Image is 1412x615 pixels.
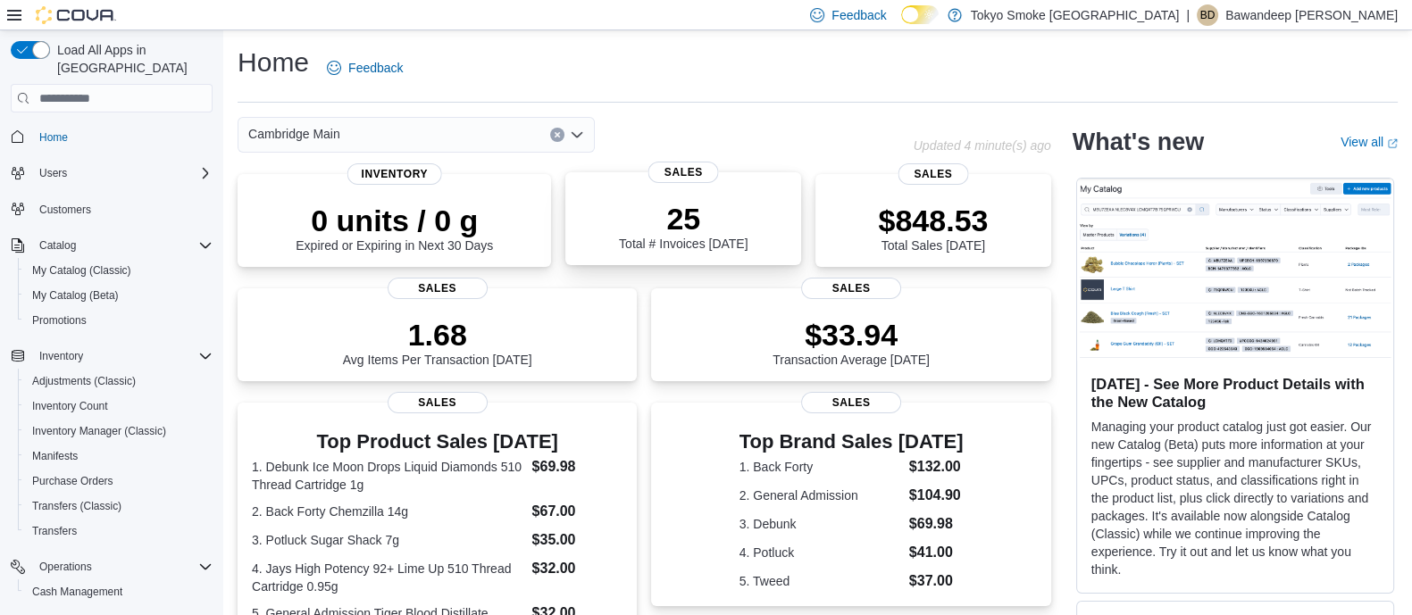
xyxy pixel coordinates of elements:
[32,235,83,256] button: Catalog
[32,524,77,538] span: Transfers
[18,469,220,494] button: Purchase Orders
[32,374,136,388] span: Adjustments (Classic)
[25,495,129,517] a: Transfers (Classic)
[25,260,138,281] a: My Catalog (Classic)
[4,196,220,222] button: Customers
[1200,4,1216,26] span: BD
[4,233,220,258] button: Catalog
[18,494,220,519] button: Transfers (Classic)
[739,458,902,476] dt: 1. Back Forty
[32,162,213,184] span: Users
[25,470,121,492] a: Purchase Orders
[532,501,623,522] dd: $67.00
[619,201,748,237] p: 25
[4,123,220,149] button: Home
[909,542,964,563] dd: $41.00
[32,474,113,488] span: Purchase Orders
[50,41,213,77] span: Load All Apps in [GEOGRAPHIC_DATA]
[648,162,719,183] span: Sales
[18,369,220,394] button: Adjustments (Classic)
[901,5,939,24] input: Dark Mode
[739,544,902,561] dt: 4. Potluck
[32,288,119,303] span: My Catalog (Beta)
[18,579,220,604] button: Cash Management
[238,45,309,80] h1: Home
[252,531,525,549] dt: 3. Potluck Sugar Shack 7g
[801,278,901,299] span: Sales
[18,519,220,544] button: Transfers
[32,198,213,220] span: Customers
[39,349,83,363] span: Inventory
[25,445,85,467] a: Manifests
[343,317,532,353] p: 1.68
[296,203,493,253] div: Expired or Expiring in Next 30 Days
[25,445,213,467] span: Manifests
[388,278,488,299] span: Sales
[25,395,213,417] span: Inventory Count
[252,503,525,520] dt: 2. Back Forty Chemzilla 14g
[32,263,131,278] span: My Catalog (Classic)
[909,485,964,506] dd: $104.90
[32,313,87,328] span: Promotions
[909,513,964,535] dd: $69.98
[32,399,108,413] span: Inventory Count
[32,556,99,578] button: Operations
[1341,135,1398,149] a: View allExternal link
[914,138,1051,153] p: Updated 4 minute(s) ago
[909,570,964,592] dd: $37.00
[18,258,220,283] button: My Catalog (Classic)
[25,420,213,442] span: Inventory Manager (Classic)
[1073,128,1204,156] h2: What's new
[1091,375,1379,411] h3: [DATE] - See More Product Details with the New Catalog
[901,24,902,25] span: Dark Mode
[773,317,930,353] p: $33.94
[39,203,91,217] span: Customers
[25,310,94,331] a: Promotions
[4,554,220,579] button: Operations
[347,163,442,185] span: Inventory
[25,285,126,306] a: My Catalog (Beta)
[739,572,902,590] dt: 5. Tweed
[252,458,525,494] dt: 1. Debunk Ice Moon Drops Liquid Diamonds 510 Thread Cartridge 1g
[32,449,78,463] span: Manifests
[801,392,901,413] span: Sales
[1186,4,1190,26] p: |
[32,345,90,367] button: Inventory
[550,128,564,142] button: Clear input
[4,344,220,369] button: Inventory
[36,6,116,24] img: Cova
[25,285,213,306] span: My Catalog (Beta)
[25,260,213,281] span: My Catalog (Classic)
[18,308,220,333] button: Promotions
[4,161,220,186] button: Users
[1387,138,1398,149] svg: External link
[1225,4,1398,26] p: Bawandeep [PERSON_NAME]
[878,203,988,253] div: Total Sales [DATE]
[32,499,121,513] span: Transfers (Classic)
[739,486,902,504] dt: 2. General Admission
[39,560,92,574] span: Operations
[32,125,213,147] span: Home
[25,420,173,442] a: Inventory Manager (Classic)
[32,424,166,438] span: Inventory Manager (Classic)
[739,515,902,533] dt: 3. Debunk
[18,419,220,444] button: Inventory Manager (Classic)
[1197,4,1218,26] div: Bawandeep Dhesi
[32,127,75,148] a: Home
[32,556,213,578] span: Operations
[32,585,122,599] span: Cash Management
[25,581,213,603] span: Cash Management
[348,59,403,77] span: Feedback
[32,235,213,256] span: Catalog
[18,444,220,469] button: Manifests
[25,520,213,542] span: Transfers
[252,431,622,453] h3: Top Product Sales [DATE]
[32,199,98,220] a: Customers
[25,520,84,542] a: Transfers
[909,456,964,478] dd: $132.00
[25,395,115,417] a: Inventory Count
[32,345,213,367] span: Inventory
[296,203,493,238] p: 0 units / 0 g
[25,370,143,392] a: Adjustments (Classic)
[248,123,340,145] span: Cambridge Main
